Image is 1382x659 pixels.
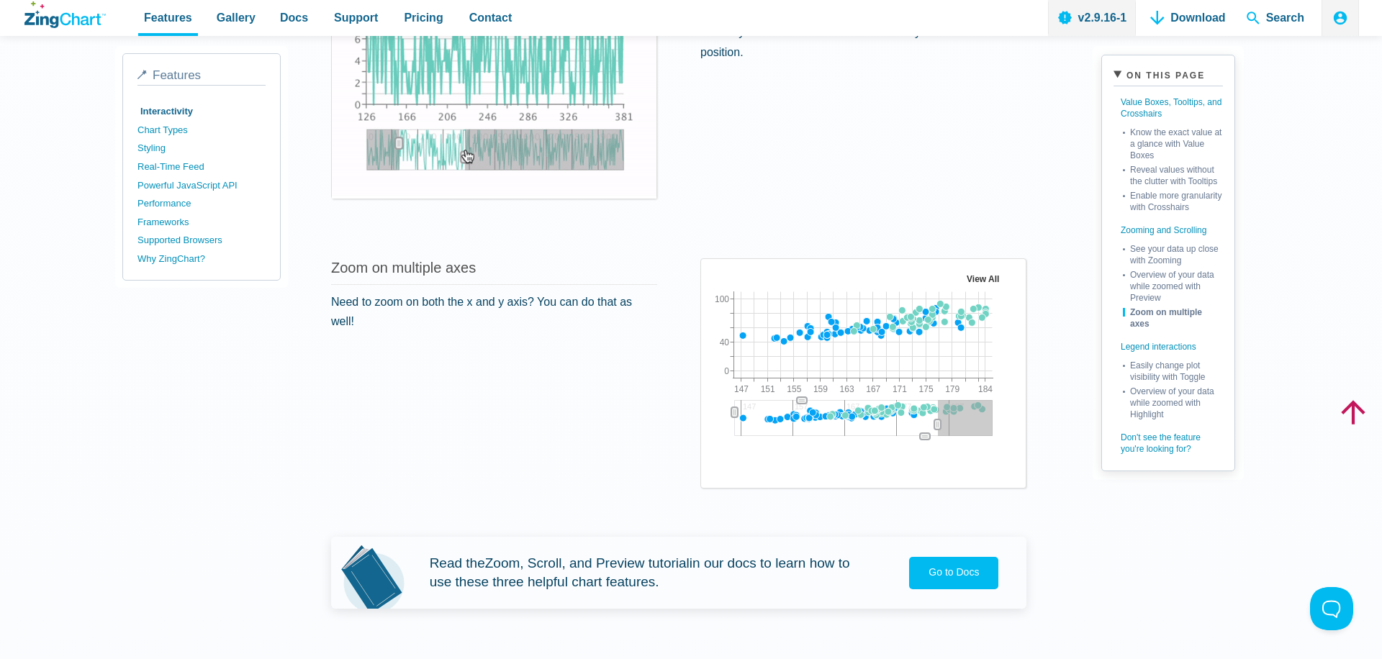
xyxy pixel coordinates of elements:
[1123,266,1223,304] a: Overview of your data while zoomed with Preview
[909,557,998,589] a: Go to Docs
[137,102,266,121] a: Interactivity
[1123,383,1223,420] a: Overview of your data while zoomed with Highlight
[485,555,690,571] span: Zoom, Scroll, and Preview tutorial
[1310,587,1353,630] iframe: Toggle Customer Support
[1123,240,1223,266] a: See your data up close with Zooming
[1123,161,1223,187] a: Reveal values without the clutter with Tooltips
[331,260,476,276] a: Zoom on multiple axes
[404,8,443,27] span: Pricing
[929,566,979,578] span: Go to Docs
[137,158,266,176] a: Real-Time Feed
[137,231,266,250] a: Supported Browsers
[1123,304,1223,329] a: Zoom on multiple axes
[137,176,266,195] a: Powerful JavaScript API
[153,68,201,82] span: Features
[341,537,405,609] img: book
[430,554,875,592] p: Read the in our docs to learn how to use these three helpful chart features.
[144,8,192,27] span: Features
[280,8,308,27] span: Docs
[217,8,256,27] span: Gallery
[334,8,378,27] span: Support
[1114,213,1223,240] a: Zooming and Scrolling
[137,68,266,86] a: Features
[1114,329,1223,357] a: Legend interactions
[137,250,266,268] a: Why ZingChart?
[24,1,106,28] a: ZingChart Logo. Click to return to the homepage
[137,194,266,213] a: Performance
[137,121,266,140] a: Chart Types
[137,213,266,232] a: Frameworks
[1123,357,1223,383] a: Easily change plot visibility with Toggle
[1123,124,1223,161] a: Know the exact value at a glance with Value Boxes
[1114,420,1223,459] a: Don't see the feature you're looking for?
[331,292,657,331] p: Need to zoom on both the x and y axis? You can do that as well!
[1123,187,1223,213] a: Enable more granularity with Crosshairs
[137,139,266,158] a: Styling
[1114,92,1223,124] a: Value Boxes, Tooltips, and Crosshairs
[469,8,512,27] span: Contact
[1114,67,1223,86] summary: On This Page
